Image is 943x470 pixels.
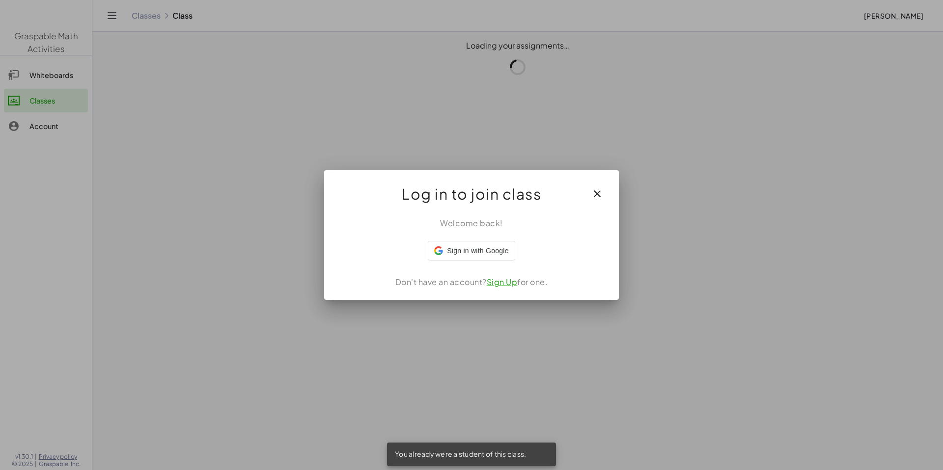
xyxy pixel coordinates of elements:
div: Welcome back! [336,217,607,229]
a: Sign Up [487,277,518,287]
div: You already were a student of this class. [387,443,556,466]
span: Sign in with Google [447,246,508,256]
div: Don't have an account? for one. [336,276,607,288]
span: Log in to join class [402,182,541,206]
div: Sign in with Google [428,241,515,261]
